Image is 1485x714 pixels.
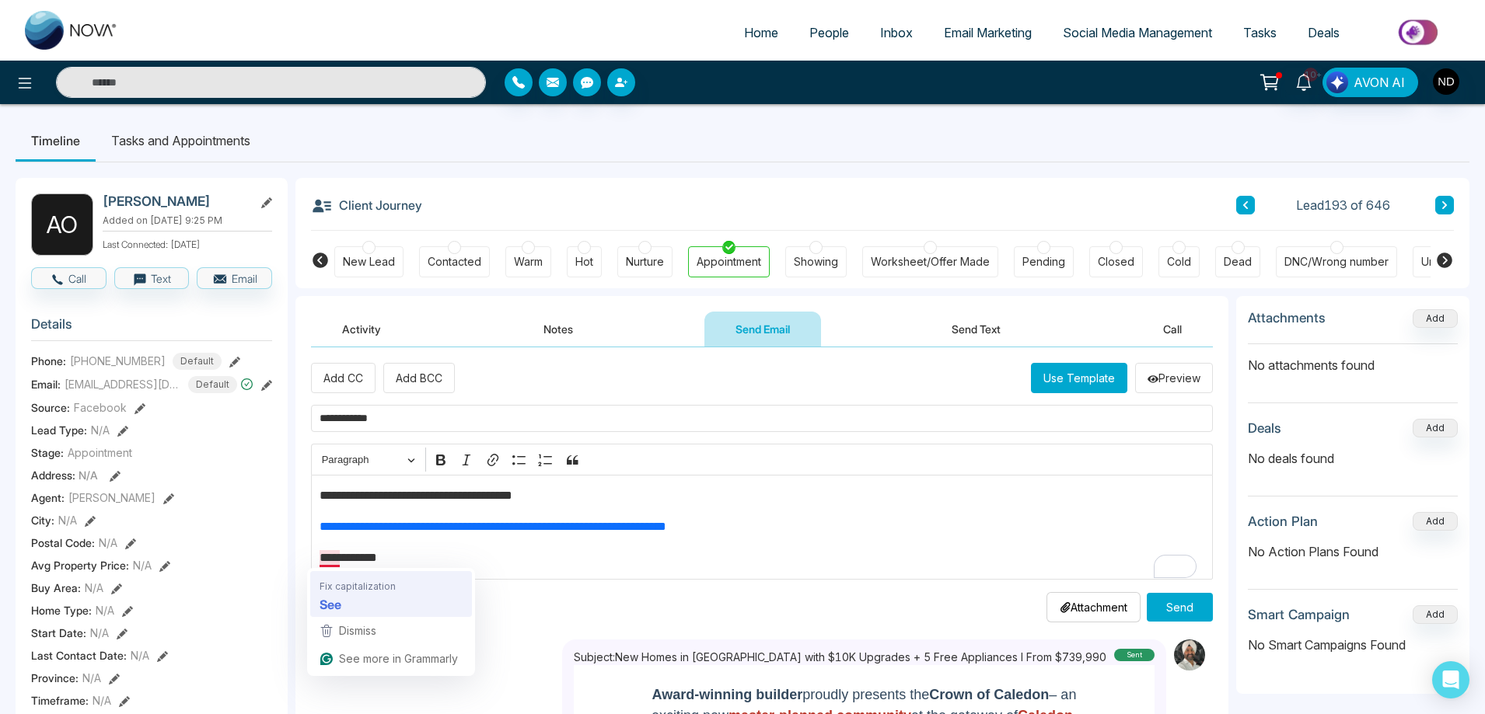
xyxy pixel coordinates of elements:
[944,25,1032,40] span: Email Marketing
[31,353,66,369] span: Phone:
[871,254,990,270] div: Worksheet/Offer Made
[1167,254,1191,270] div: Cold
[31,489,65,506] span: Agent:
[1296,196,1390,214] span: Lead 193 of 646
[865,18,928,47] a: Inbox
[70,353,166,369] span: [PHONE_NUMBER]
[1413,512,1458,531] button: Add
[1248,420,1281,436] h3: Deals
[1363,15,1476,50] img: Market-place.gif
[31,267,107,289] button: Call
[31,535,95,551] span: Postal Code :
[31,602,92,618] span: Home Type :
[1248,310,1326,326] h3: Attachments
[1326,71,1348,93] img: Lead Flow
[31,444,64,461] span: Stage:
[1022,254,1065,270] div: Pending
[921,312,1032,347] button: Send Text
[311,363,376,393] button: Add CC
[1248,514,1318,529] h3: Action Plan
[575,254,593,270] div: Hot
[512,312,604,347] button: Notes
[31,422,87,438] span: Lead Type:
[31,316,272,340] h3: Details
[1413,605,1458,624] button: Add
[311,444,1213,474] div: Editor toolbar
[1248,344,1458,374] p: No attachments found
[93,692,111,709] span: N/A
[31,512,54,528] span: City :
[197,267,272,289] button: Email
[31,193,93,256] div: A O
[74,399,127,416] span: Facebook
[31,376,61,392] span: Email:
[103,193,247,209] h2: [PERSON_NAME]
[1354,73,1405,92] span: AVON AI
[1248,607,1350,622] h3: Smart Campaign
[188,376,237,393] span: Default
[96,602,114,618] span: N/A
[31,557,129,573] span: Avg Property Price :
[1098,254,1134,270] div: Closed
[99,535,117,551] span: N/A
[928,18,1047,47] a: Email Marketing
[1047,18,1228,47] a: Social Media Management
[1135,363,1213,393] button: Preview
[1413,311,1458,324] span: Add
[1114,649,1155,661] div: sent
[85,580,103,596] span: N/A
[31,625,86,641] span: Start Date :
[1147,593,1213,622] button: Send
[91,422,110,438] span: N/A
[311,193,422,217] h3: Client Journey
[1224,254,1252,270] div: Dead
[794,18,865,47] a: People
[1031,363,1127,393] button: Use Template
[574,649,1106,665] p: Subject: New Homes in [GEOGRAPHIC_DATA] with $10K Upgrades + 5 Free Appliances I From $739,990
[16,120,96,162] li: Timeline
[744,25,778,40] span: Home
[729,18,794,47] a: Home
[25,11,118,50] img: Nova CRM Logo
[1132,312,1213,347] button: Call
[31,647,127,663] span: Last Contact Date :
[1323,68,1418,97] button: AVON AI
[103,235,272,252] p: Last Connected: [DATE]
[311,312,412,347] button: Activity
[82,670,101,686] span: N/A
[1433,68,1459,95] img: User Avatar
[1432,661,1469,698] div: Open Intercom Messenger
[133,557,152,573] span: N/A
[31,580,81,596] span: Buy Area :
[809,25,849,40] span: People
[131,647,149,663] span: N/A
[1174,639,1205,670] img: Sender
[428,254,481,270] div: Contacted
[1063,25,1212,40] span: Social Media Management
[1248,449,1458,468] p: No deals found
[794,254,838,270] div: Showing
[65,376,181,392] span: [EMAIL_ADDRESS][DOMAIN_NAME]
[1060,599,1127,615] p: Attachment
[1285,68,1323,95] a: 10+
[383,363,455,393] button: Add BCC
[103,214,272,228] p: Added on [DATE] 9:25 PM
[68,444,132,461] span: Appointment
[1308,25,1340,40] span: Deals
[58,512,77,528] span: N/A
[1421,254,1483,270] div: Unspecified
[31,670,79,686] span: Province :
[114,267,190,289] button: Text
[1292,18,1355,47] a: Deals
[68,489,155,506] span: [PERSON_NAME]
[173,353,222,370] span: Default
[704,312,821,347] button: Send Email
[1248,636,1458,654] p: No Smart Campaigns Found
[1243,25,1277,40] span: Tasks
[1228,18,1292,47] a: Tasks
[31,467,98,483] span: Address:
[514,254,543,270] div: Warm
[880,25,913,40] span: Inbox
[90,625,109,641] span: N/A
[31,692,89,709] span: Timeframe :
